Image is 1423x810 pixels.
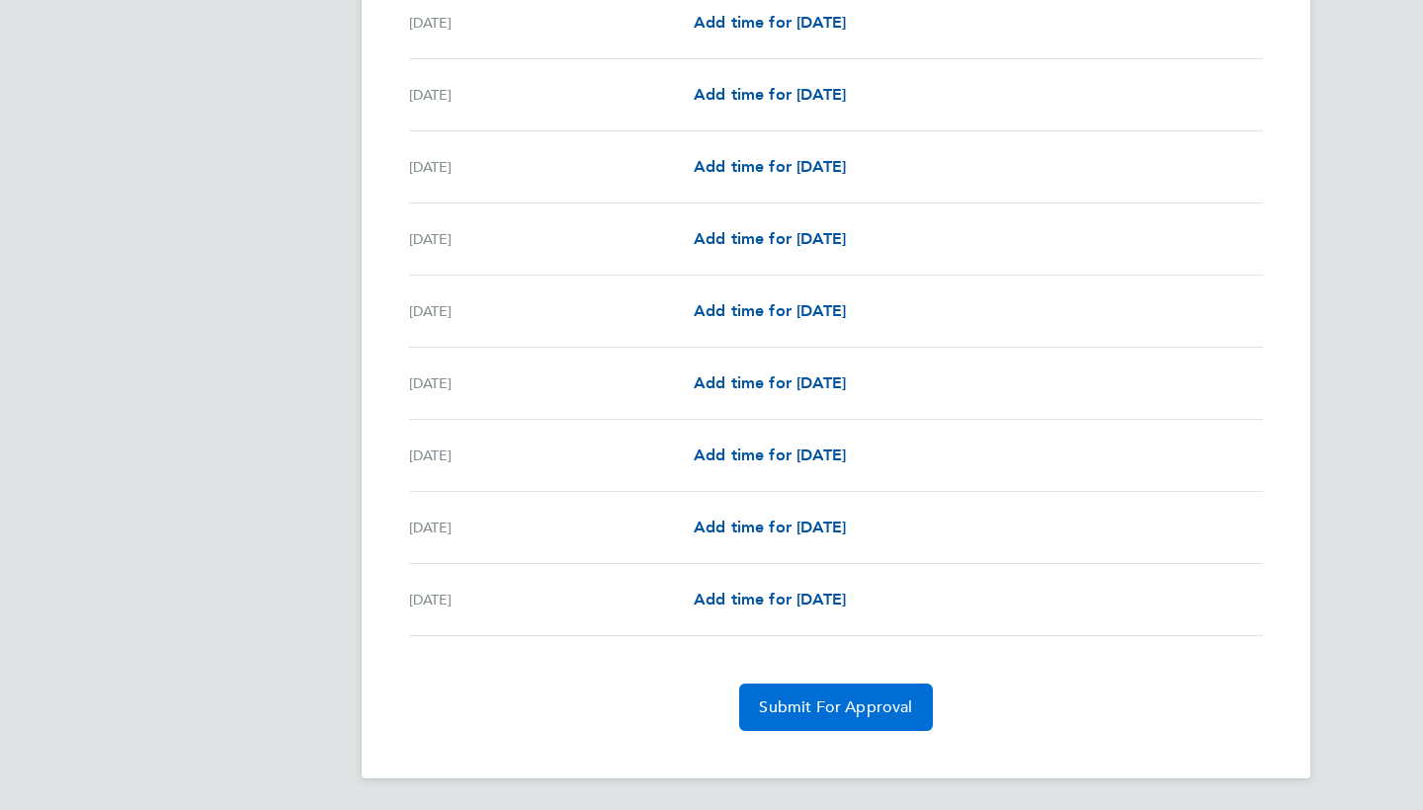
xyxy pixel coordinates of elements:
a: Add time for [DATE] [694,444,846,467]
span: Add time for [DATE] [694,85,846,104]
div: [DATE] [409,299,694,323]
div: [DATE] [409,227,694,251]
div: [DATE] [409,371,694,395]
span: Submit For Approval [759,697,912,717]
span: Add time for [DATE] [694,301,846,320]
span: Add time for [DATE] [694,445,846,464]
span: Add time for [DATE] [694,590,846,608]
a: Add time for [DATE] [694,371,846,395]
button: Submit For Approval [739,684,932,731]
div: [DATE] [409,155,694,179]
div: [DATE] [409,444,694,467]
div: [DATE] [409,516,694,539]
a: Add time for [DATE] [694,155,846,179]
span: Add time for [DATE] [694,13,846,32]
span: Add time for [DATE] [694,373,846,392]
a: Add time for [DATE] [694,11,846,35]
a: Add time for [DATE] [694,227,846,251]
a: Add time for [DATE] [694,588,846,611]
div: [DATE] [409,11,694,35]
a: Add time for [DATE] [694,83,846,107]
a: Add time for [DATE] [694,299,846,323]
span: Add time for [DATE] [694,518,846,536]
a: Add time for [DATE] [694,516,846,539]
div: [DATE] [409,83,694,107]
span: Add time for [DATE] [694,157,846,176]
div: [DATE] [409,588,694,611]
span: Add time for [DATE] [694,229,846,248]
